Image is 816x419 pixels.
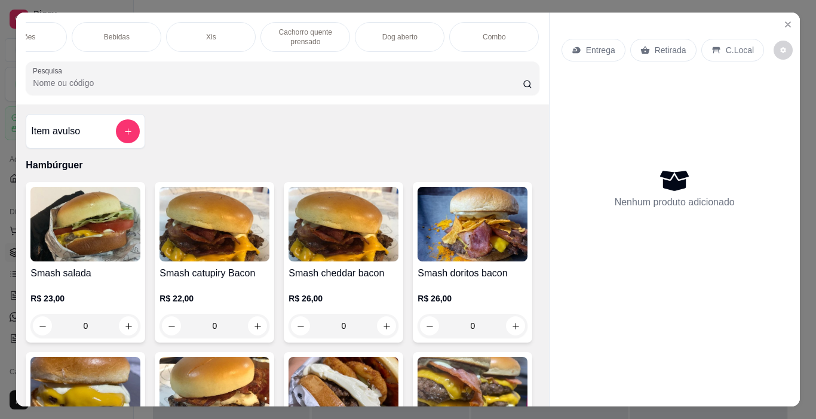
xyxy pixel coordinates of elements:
[418,266,527,281] h4: Smash doritos bacon
[30,292,140,304] p: R$ 23,00
[615,195,735,209] p: Nenhum produto adicionado
[289,187,398,261] img: product-image
[116,119,140,143] button: add-separate-item
[30,266,140,281] h4: Smash salada
[483,32,506,42] p: Combo
[655,44,686,56] p: Retirada
[271,27,340,47] p: Cachorro quente prensado
[289,292,398,304] p: R$ 26,00
[382,32,418,42] p: Dog aberto
[774,41,793,60] button: decrease-product-quantity
[26,158,539,172] p: Hambúrguer
[778,15,797,34] button: Close
[289,266,398,281] h4: Smash cheddar bacon
[33,66,66,76] label: Pesquisa
[30,187,140,261] img: product-image
[159,187,269,261] img: product-image
[726,44,754,56] p: C.Local
[206,32,216,42] p: Xis
[418,292,527,304] p: R$ 26,00
[31,124,80,138] h4: Item avulso
[159,266,269,281] h4: Smash catupiry Bacon
[104,32,130,42] p: Bebidas
[418,187,527,261] img: product-image
[159,292,269,304] p: R$ 22,00
[586,44,615,56] p: Entrega
[33,77,523,89] input: Pesquisa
